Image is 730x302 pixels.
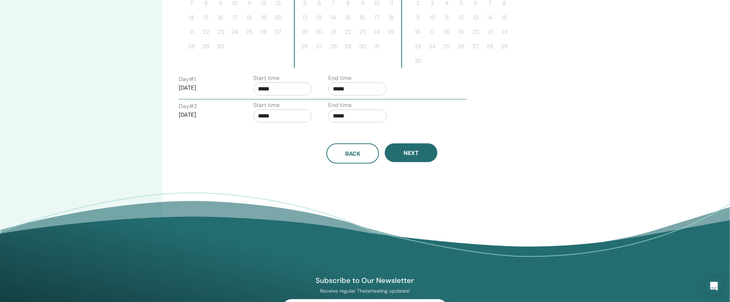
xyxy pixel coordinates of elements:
button: 27 [468,39,483,54]
button: 13 [468,10,483,25]
button: 31 [370,39,384,54]
button: 12 [298,10,312,25]
label: Start time [254,101,280,110]
button: 24 [425,39,440,54]
button: 22 [497,25,512,39]
span: Back [345,150,360,157]
button: 13 [312,10,326,25]
button: 14 [326,10,341,25]
button: 17 [425,25,440,39]
button: 14 [184,10,199,25]
button: 26 [257,25,271,39]
button: Next [385,143,437,162]
button: 20 [468,25,483,39]
button: 18 [440,25,454,39]
button: 22 [199,25,213,39]
button: Back [326,143,379,164]
button: 24 [370,25,384,39]
button: 27 [312,39,326,54]
button: 22 [341,25,355,39]
button: 21 [326,25,341,39]
button: 30 [213,39,228,54]
button: 28 [483,39,497,54]
button: 20 [312,25,326,39]
h4: Subscribe to Our Newsletter [282,276,448,285]
button: 16 [411,25,425,39]
label: Day # 2 [179,102,197,111]
button: 28 [184,39,199,54]
button: 14 [483,10,497,25]
button: 10 [425,10,440,25]
p: Receive regular ThetaHealing updates! [282,288,448,294]
button: 26 [298,39,312,54]
button: 17 [370,10,384,25]
button: 21 [184,25,199,39]
button: 23 [213,25,228,39]
button: 9 [411,10,425,25]
label: Day # 1 [179,75,196,84]
button: 11 [440,10,454,25]
button: 28 [326,39,341,54]
button: 18 [242,10,257,25]
span: Next [404,149,419,157]
label: End time [328,101,352,110]
button: 21 [483,25,497,39]
div: Open Intercom Messenger [705,277,723,295]
button: 24 [228,25,242,39]
button: 25 [384,25,399,39]
button: 25 [440,39,454,54]
button: 17 [228,10,242,25]
button: 19 [298,25,312,39]
label: End time [328,74,352,83]
button: 15 [341,10,355,25]
button: 25 [242,25,257,39]
button: 19 [454,25,468,39]
button: 29 [199,39,213,54]
button: 29 [341,39,355,54]
button: 19 [257,10,271,25]
button: 15 [497,10,512,25]
button: 30 [411,54,425,68]
button: 29 [497,39,512,54]
p: [DATE] [179,111,237,119]
button: 16 [355,10,370,25]
button: 30 [355,39,370,54]
p: [DATE] [179,84,237,92]
button: 23 [355,25,370,39]
button: 15 [199,10,213,25]
button: 12 [454,10,468,25]
button: 27 [271,25,285,39]
button: 20 [271,10,285,25]
button: 18 [384,10,399,25]
button: 26 [454,39,468,54]
button: 23 [411,39,425,54]
label: Start time [254,74,280,83]
button: 16 [213,10,228,25]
